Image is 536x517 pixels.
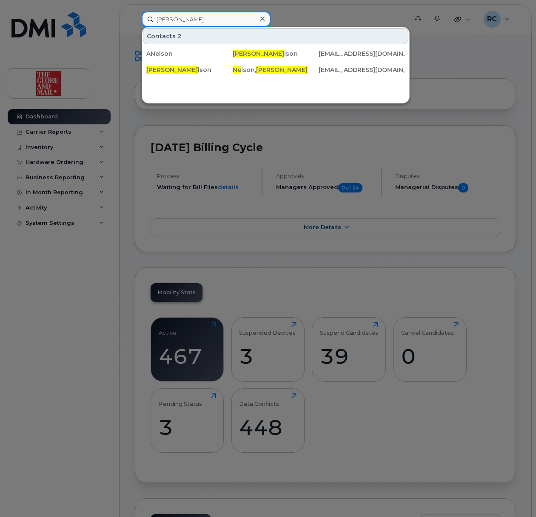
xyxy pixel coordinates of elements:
[177,32,182,40] span: 2
[256,66,308,74] span: [PERSON_NAME]
[233,66,319,74] div: lson,
[319,49,405,58] div: [EMAIL_ADDRESS][DOMAIN_NAME]
[319,66,405,74] div: [EMAIL_ADDRESS][DOMAIN_NAME]
[233,50,284,57] span: [PERSON_NAME]
[146,66,233,74] div: lson
[143,28,408,44] div: Contacts
[233,66,241,74] span: Ne
[143,46,408,61] a: ANelson[PERSON_NAME]lson[EMAIL_ADDRESS][DOMAIN_NAME]
[146,66,198,74] span: [PERSON_NAME]
[146,49,233,58] div: ANelson
[143,62,408,78] a: [PERSON_NAME]lsonNelson,[PERSON_NAME][EMAIL_ADDRESS][DOMAIN_NAME]
[233,49,319,58] div: lson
